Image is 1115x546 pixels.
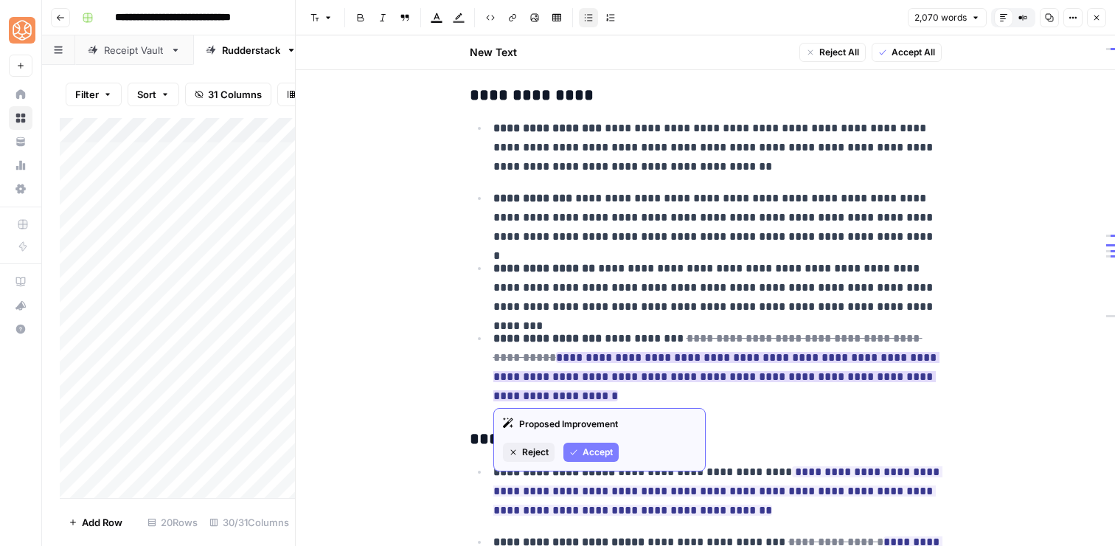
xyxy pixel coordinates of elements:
[563,443,619,462] button: Accept
[142,511,204,534] div: 20 Rows
[75,87,99,102] span: Filter
[128,83,179,106] button: Sort
[9,270,32,294] a: AirOps Academy
[908,8,987,27] button: 2,070 words
[914,11,967,24] span: 2,070 words
[208,87,262,102] span: 31 Columns
[204,511,295,534] div: 30/31 Columns
[583,446,613,459] span: Accept
[872,43,942,62] button: Accept All
[9,17,35,44] img: SimpleTiger Logo
[799,43,866,62] button: Reject All
[185,83,271,106] button: 31 Columns
[522,446,549,459] span: Reject
[819,46,859,59] span: Reject All
[193,35,309,65] a: Rudderstack
[82,515,122,530] span: Add Row
[9,294,32,317] button: What's new?
[137,87,156,102] span: Sort
[470,45,517,60] h2: New Text
[503,418,696,431] div: Proposed Improvement
[9,83,32,106] a: Home
[66,83,122,106] button: Filter
[9,317,32,341] button: Help + Support
[222,43,280,58] div: Rudderstack
[892,46,935,59] span: Accept All
[104,43,164,58] div: Receipt Vault
[60,511,131,534] button: Add Row
[9,177,32,201] a: Settings
[9,106,32,130] a: Browse
[9,130,32,153] a: Your Data
[503,443,555,462] button: Reject
[9,153,32,177] a: Usage
[10,294,32,317] div: What's new?
[75,35,193,65] a: Receipt Vault
[9,12,32,49] button: Workspace: SimpleTiger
